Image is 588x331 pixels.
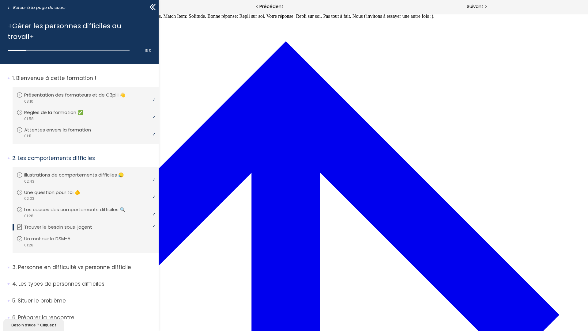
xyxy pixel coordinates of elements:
[12,280,154,288] p: Les types de personnes difficiles
[12,280,17,288] span: 4.
[24,235,80,242] p: Un mot sur le DSM-5
[12,297,154,305] p: Situer le problème
[24,172,133,178] p: Illustrations de comportements difficiles 😥
[24,133,31,139] span: 01:11
[12,74,15,82] span: 1.
[12,314,154,321] p: Préparer la rencontre
[12,154,16,162] span: 2.
[2,25,586,30] div: Haut de la page
[2,19,586,25] div: Les causes des comportements difficiles
[24,242,33,248] span: 01:28
[24,127,100,133] p: Attentes envers la formation
[12,297,16,305] span: 5.
[467,3,484,10] span: Suivant
[24,116,34,122] span: 01:58
[12,154,154,162] p: Les comportements difficiles
[2,30,39,39] button: Aller à la leçon
[24,224,101,230] p: Trouver le besoin sous-jaçent
[5,33,36,38] span: Aller à la leçon
[8,21,148,42] h1: +Gérer les personnes difficiles au travail+
[2,2,586,19] div: Incorrect. Match Item: Respect de sa logique et de son opinion. Bonne réponse: Critique tout et t...
[24,92,135,98] p: Présentation des formateurs et de C3pH 👋
[259,3,284,10] span: Précédent
[145,48,151,53] span: 15 %
[12,314,17,321] span: 6.
[8,4,66,11] a: Retour à la page du cours
[12,74,154,82] p: Bienvenue à cette formation !
[24,206,135,213] p: Les causes des comportements difficiles 🔍
[24,189,90,196] p: Une question pour toi 🫵
[24,213,33,219] span: 01:28
[3,318,66,331] iframe: chat widget
[13,4,66,11] span: Retour à la page du cours
[24,99,33,104] span: 03:10
[12,264,17,271] span: 3.
[12,264,154,271] p: Personne en difficulté vs personne difficile
[24,179,34,184] span: 02:43
[24,196,34,201] span: 02:03
[24,109,92,116] p: Règles de la formation ✅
